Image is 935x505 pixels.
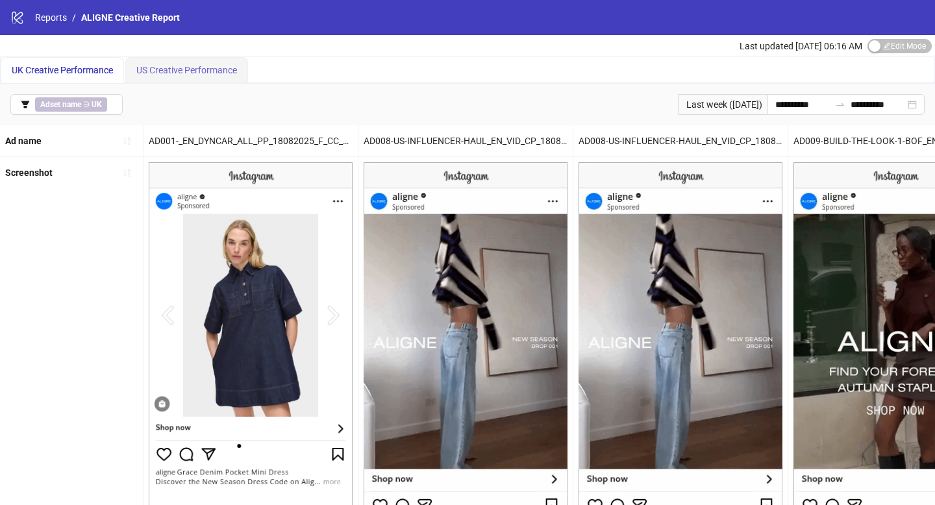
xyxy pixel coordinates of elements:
div: AD008-US-INFLUENCER-HAUL_EN_VID_CP_18082025_F_CC_SC10_USP11_AW26 – Copy [573,125,788,156]
span: to [835,99,845,110]
span: sort-ascending [123,136,132,145]
span: Last updated [DATE] 06:16 AM [740,41,862,51]
span: ALIGNE Creative Report [81,12,180,23]
span: ∋ [35,97,107,112]
span: filter [21,100,30,109]
b: Adset name [40,100,81,109]
span: sort-ascending [123,168,132,177]
li: / [72,10,76,25]
div: Last week ([DATE]) [678,94,767,115]
span: swap-right [835,99,845,110]
span: UK Creative Performance [12,65,113,75]
div: AD008-US-INFLUENCER-HAUL_EN_VID_CP_18082025_F_CC_SC10_USP11_AW26 [358,125,573,156]
span: US Creative Performance [136,65,237,75]
button: Adset name ∋ UK [10,94,123,115]
b: Screenshot [5,167,53,178]
div: AD001-_EN_DYNCAR_ALL_PP_18082025_F_CC_SC15_None_DPA [143,125,358,156]
b: Ad name [5,136,42,146]
b: UK [92,100,102,109]
a: Reports [32,10,69,25]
